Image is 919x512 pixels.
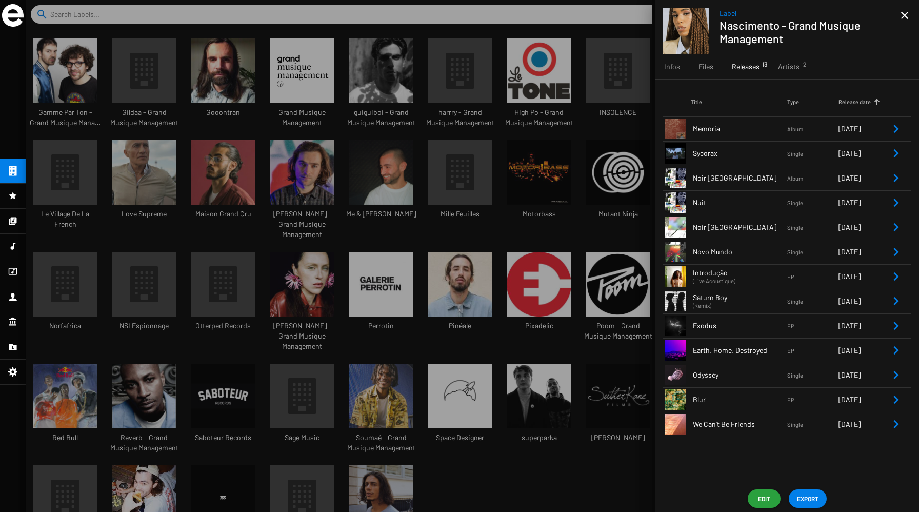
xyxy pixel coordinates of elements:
span: Nuit [693,198,787,208]
mat-icon: Remove Reference [890,172,902,184]
span: Single [787,150,803,157]
span: Infos [664,62,680,72]
span: Single [787,421,803,428]
mat-icon: Remove Reference [890,393,902,406]
mat-icon: Remove Reference [890,369,902,381]
mat-icon: Remove Reference [890,295,902,307]
img: cover20210129-18558-1pmz1w6.jpeg [665,242,686,262]
span: Saturn Boy [693,292,787,303]
span: Artists [778,62,800,72]
span: Memoria [693,124,787,134]
div: Type [787,97,838,107]
span: Exodus [693,321,787,331]
span: Album [787,175,803,182]
span: [DATE] [838,149,861,157]
span: Label [720,8,901,18]
span: EP [787,347,794,354]
img: cover20201215-25084-1qvwatw.jpeg [665,365,686,385]
span: Noir [GEOGRAPHIC_DATA] [693,222,787,232]
mat-icon: Remove Reference [890,320,902,332]
div: Title [691,97,787,107]
span: [DATE] [838,321,861,330]
span: [DATE] [838,173,861,182]
span: Introdução [693,268,787,278]
span: [DATE] [838,124,861,133]
mat-icon: Remove Reference [890,270,902,283]
img: grand-sigle.svg [2,4,24,27]
small: (Remix) [693,301,787,310]
img: cover20201206-28250-ibc3el.jpeg [665,389,686,410]
span: [DATE] [838,272,861,281]
mat-icon: Remove Reference [890,418,902,430]
mat-icon: Remove Reference [890,344,902,357]
span: EP [787,323,794,329]
div: Type [787,97,799,107]
span: [DATE] [838,247,861,256]
span: Releases [732,62,760,72]
div: Release date [838,97,871,107]
span: [DATE] [838,297,861,305]
span: Earth. Home. Destroyed [693,345,787,356]
img: Yndi.jpg [663,8,709,54]
img: cover20201206-3995-1bvqnnz.jpeg [665,316,686,336]
small: (Live Acoustique) [693,276,787,285]
mat-icon: Remove Reference [890,147,902,160]
h1: Nascimento - Grand Musique Management [720,18,892,45]
span: Blur [693,395,787,405]
img: cover20201215-30830-1fidpl3.jpeg [665,291,686,311]
span: Odyssey [693,370,787,380]
img: MEMORIA---Artwork-digital-VDEF.png [665,119,686,139]
img: cover20201207-30679-vams2f.jpeg [665,414,686,435]
span: Noir [GEOGRAPHIC_DATA] [693,173,787,183]
img: cover20210315-5304-1tac1te.jpeg [665,217,686,238]
img: SYCORAX_1.jpg [665,143,686,164]
span: [DATE] [838,346,861,355]
img: cover20210208-14078-19vouqu.jpeg [665,168,686,188]
span: [DATE] [838,223,861,231]
span: Sycorax [693,148,787,159]
span: Single [787,372,803,379]
span: Edit [756,489,772,508]
mat-icon: Remove Reference [890,196,902,209]
mat-icon: close [898,9,911,22]
mat-icon: Remove Reference [890,221,902,233]
div: Title [691,97,702,107]
span: Album [787,126,803,132]
button: EXPORT [789,489,827,508]
span: [DATE] [838,395,861,404]
span: Single [787,200,803,206]
span: Single [787,298,803,305]
mat-icon: Remove Reference [890,123,902,135]
span: [DATE] [838,198,861,207]
img: cover_0.jpg [665,192,686,213]
span: Files [698,62,713,72]
img: cover20201223-20010-1546xs1.jpeg [665,266,686,287]
mat-icon: Remove Reference [890,246,902,258]
span: Single [787,224,803,231]
span: [DATE] [838,370,861,379]
span: EP [787,397,794,403]
span: [DATE] [838,420,861,428]
span: We Can't Be Friends [693,419,787,429]
span: EP [787,273,794,280]
span: EXPORT [797,489,818,508]
div: Release date [838,97,890,107]
span: Single [787,249,803,255]
button: Edit [748,489,781,508]
span: Novo Mundo [693,247,787,257]
img: cover20201206-24147-1phu7uy.jpeg [665,340,686,361]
